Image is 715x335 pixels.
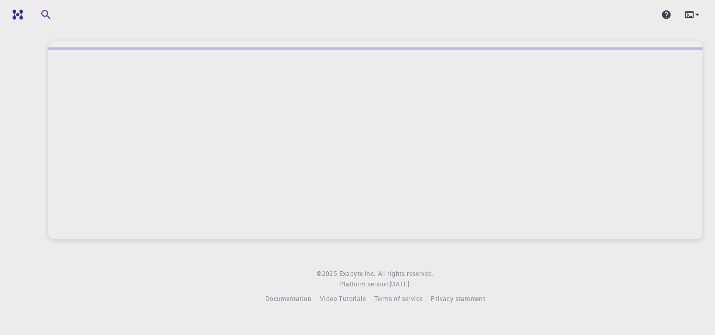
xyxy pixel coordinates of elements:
img: logo [8,9,23,20]
a: Video Tutorials [320,294,366,304]
span: Video Tutorials [320,294,366,303]
span: Documentation [265,294,311,303]
span: Terms of service [374,294,422,303]
span: © 2025 [317,269,339,279]
a: Privacy statement [431,294,485,304]
a: Documentation [265,294,311,304]
span: Platform version [339,279,389,290]
span: Exabyte Inc. [339,269,376,278]
a: Terms of service [374,294,422,304]
span: All rights reserved. [378,269,434,279]
span: [DATE] . [389,280,411,288]
a: Exabyte Inc. [339,269,376,279]
span: Privacy statement [431,294,485,303]
a: [DATE]. [389,279,411,290]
